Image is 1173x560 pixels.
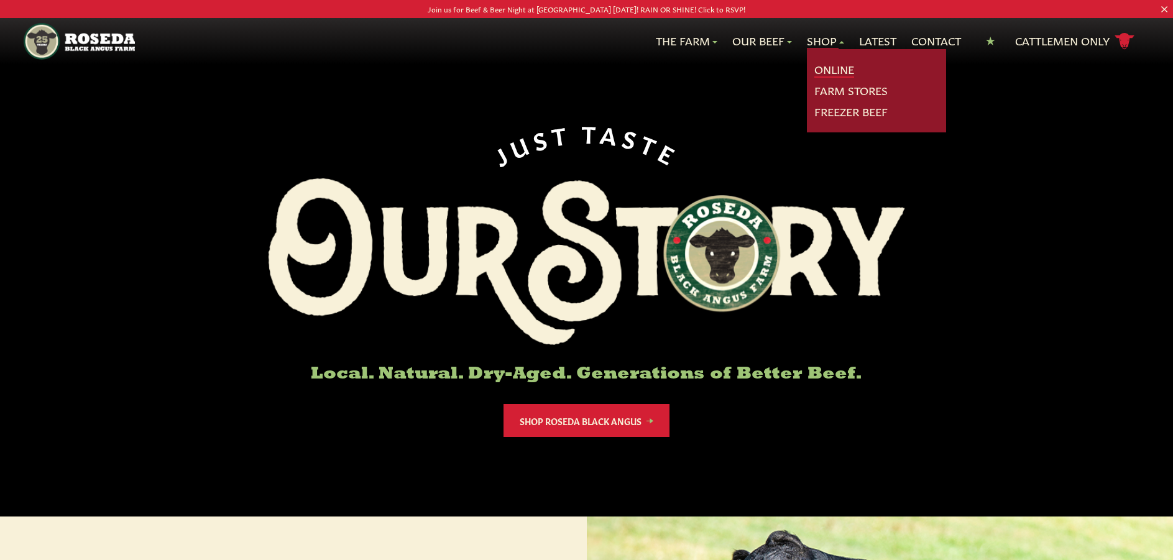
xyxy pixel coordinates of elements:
a: The Farm [656,33,717,49]
div: JUST TASTE [488,119,686,168]
h6: Local. Natural. Dry-Aged. Generations of Better Beef. [269,365,905,384]
a: Online [814,62,854,78]
span: E [656,138,684,168]
a: Freezer Beef [814,104,888,120]
span: T [582,119,602,145]
a: Cattlemen Only [1015,30,1134,52]
img: Roseda Black Aangus Farm [269,178,905,345]
a: Shop [807,33,844,49]
span: U [505,129,535,160]
nav: Main Navigation [24,18,1150,65]
a: Latest [859,33,896,49]
img: https://roseda.com/wp-content/uploads/2021/05/roseda-25-header.png [24,23,135,60]
span: A [599,120,623,147]
a: Shop Roseda Black Angus [504,404,669,437]
p: Join us for Beef & Beer Night at [GEOGRAPHIC_DATA] [DATE]! RAIN OR SHINE! Click to RSVP! [58,2,1114,16]
span: T [550,120,573,147]
span: J [489,139,515,168]
span: S [530,123,554,152]
a: Farm Stores [814,83,888,99]
a: Our Beef [732,33,792,49]
span: T [638,129,665,160]
a: Contact [911,33,961,49]
span: S [620,124,645,152]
